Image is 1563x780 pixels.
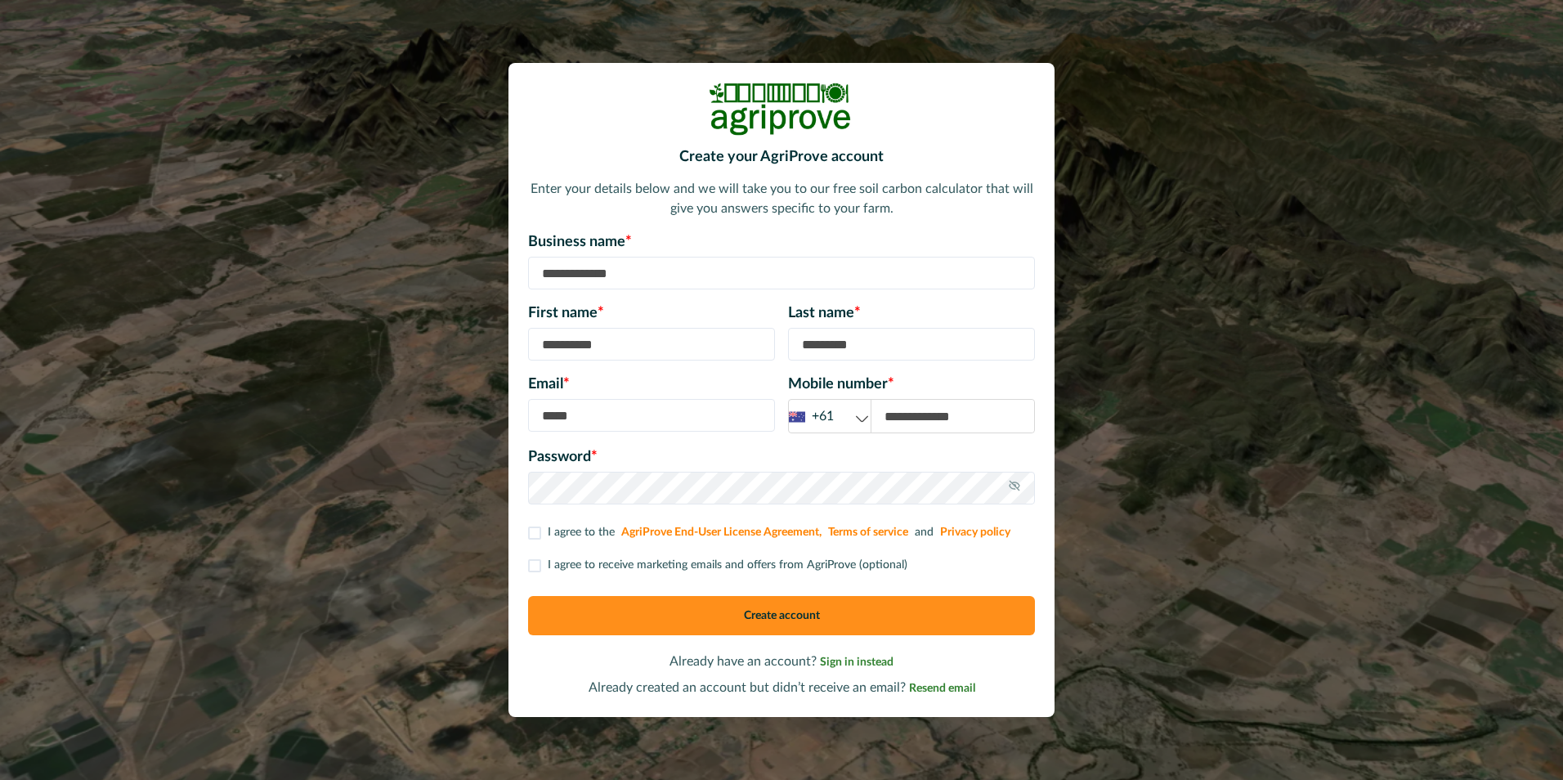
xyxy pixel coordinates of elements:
[621,527,822,538] a: AgriProve End-User License Agreement,
[820,655,893,668] a: Sign in instead
[528,652,1035,671] p: Already have an account?
[528,678,1035,697] p: Already created an account but didn’t receive an email?
[528,303,775,325] p: First name
[909,683,975,694] span: Resend email
[528,179,1035,218] p: Enter your details below and we will take you to our free soil carbon calculator that will give y...
[828,527,908,538] a: Terms of service
[909,681,975,694] a: Resend email
[528,231,1035,253] p: Business name
[788,374,1035,396] p: Mobile number
[528,446,1035,468] p: Password
[708,83,855,136] img: Logo Image
[528,149,1035,167] h2: Create your AgriProve account
[940,527,1010,538] a: Privacy policy
[528,374,775,396] p: Email
[548,524,1014,541] p: I agree to the and
[528,596,1035,635] button: Create account
[548,557,907,574] p: I agree to receive marketing emails and offers from AgriProve (optional)
[788,303,1035,325] p: Last name
[820,657,893,668] span: Sign in instead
